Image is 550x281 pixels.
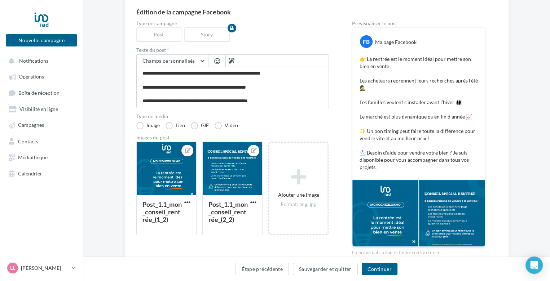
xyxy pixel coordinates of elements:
[6,261,77,275] a: LL [PERSON_NAME]
[142,200,182,223] div: Post_1.1_mon_conseil_rentrée_(1_2)
[215,122,238,129] label: Vidéo
[6,34,77,46] button: Nouvelle campagne
[136,122,160,129] label: Image
[360,55,478,171] p: 👉 La rentrée est le moment idéal pour mettre son bien en vente : Les acheteurs reprennent leurs r...
[362,263,397,275] button: Continuer
[375,39,417,46] div: Ma page Facebook
[4,102,79,115] a: Visibilité en ligne
[293,263,358,275] button: Sauvegarder et quitter
[352,247,485,256] div: La prévisualisation est non-contractuelle
[4,166,79,179] a: Calendrier
[18,138,38,144] span: Contacts
[4,70,79,83] a: Opérations
[18,154,48,160] span: Médiathèque
[19,74,44,80] span: Opérations
[18,90,60,96] span: Boîte de réception
[525,257,543,274] div: Open Intercom Messenger
[4,118,79,131] a: Campagnes
[136,114,329,119] label: Type de média
[4,54,76,67] button: Notifications
[208,200,248,223] div: Post_1.1_mon_conseil_rentrée_(2_2)
[4,86,79,99] a: Boîte de réception
[4,134,79,147] a: Contacts
[352,21,485,26] div: Prévisualiser le post
[18,122,44,128] span: Campagnes
[236,263,289,275] button: Étape précédente
[136,48,329,53] label: Texte du post *
[19,58,48,64] span: Notifications
[21,264,69,272] p: [PERSON_NAME]
[19,106,58,112] span: Visibilité en ligne
[137,55,208,67] button: Champs personnalisés
[360,35,373,48] div: FB
[191,122,209,129] label: GIF
[136,135,329,140] div: Images du post
[136,9,497,15] div: Édition de la campagne Facebook
[10,264,15,272] span: LL
[4,150,79,163] a: Médiathèque
[18,170,42,176] span: Calendrier
[142,58,195,64] span: Champs personnalisés
[166,122,185,129] label: Lien
[136,21,329,26] label: Type de campagne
